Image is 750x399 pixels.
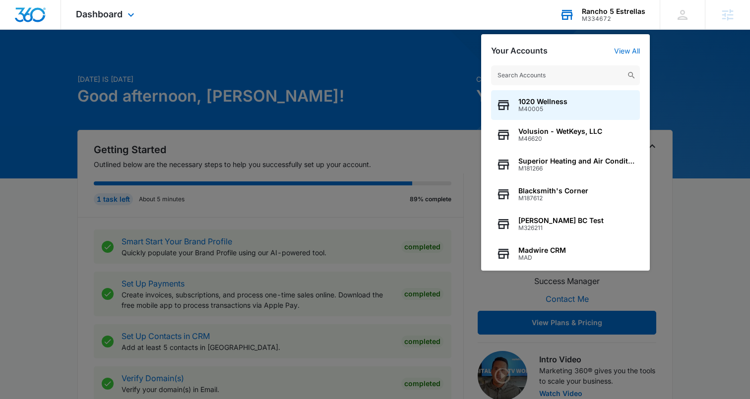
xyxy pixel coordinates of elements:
h2: Your Accounts [491,46,548,56]
span: Volusion - WetKeys, LLC [518,127,602,135]
button: Superior Heating and Air ConditioningM181266 [491,150,640,179]
a: View All [614,47,640,55]
span: Dashboard [76,9,123,19]
button: Volusion - WetKeys, LLCM46620 [491,120,640,150]
span: Superior Heating and Air Conditioning [518,157,635,165]
span: M187612 [518,195,588,202]
input: Search Accounts [491,65,640,85]
div: account name [582,7,645,15]
button: [PERSON_NAME] BC TestM326211 [491,209,640,239]
span: M326211 [518,225,604,231]
span: M181266 [518,165,635,172]
span: Madwire CRM [518,246,566,254]
span: M40005 [518,106,567,113]
button: Madwire CRMMAD [491,239,640,269]
span: Blacksmith's Corner [518,187,588,195]
span: MAD [518,254,566,261]
div: account id [582,15,645,22]
span: 1020 Wellness [518,98,567,106]
button: 1020 WellnessM40005 [491,90,640,120]
button: Blacksmith's CornerM187612 [491,179,640,209]
span: M46620 [518,135,602,142]
span: [PERSON_NAME] BC Test [518,217,604,225]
